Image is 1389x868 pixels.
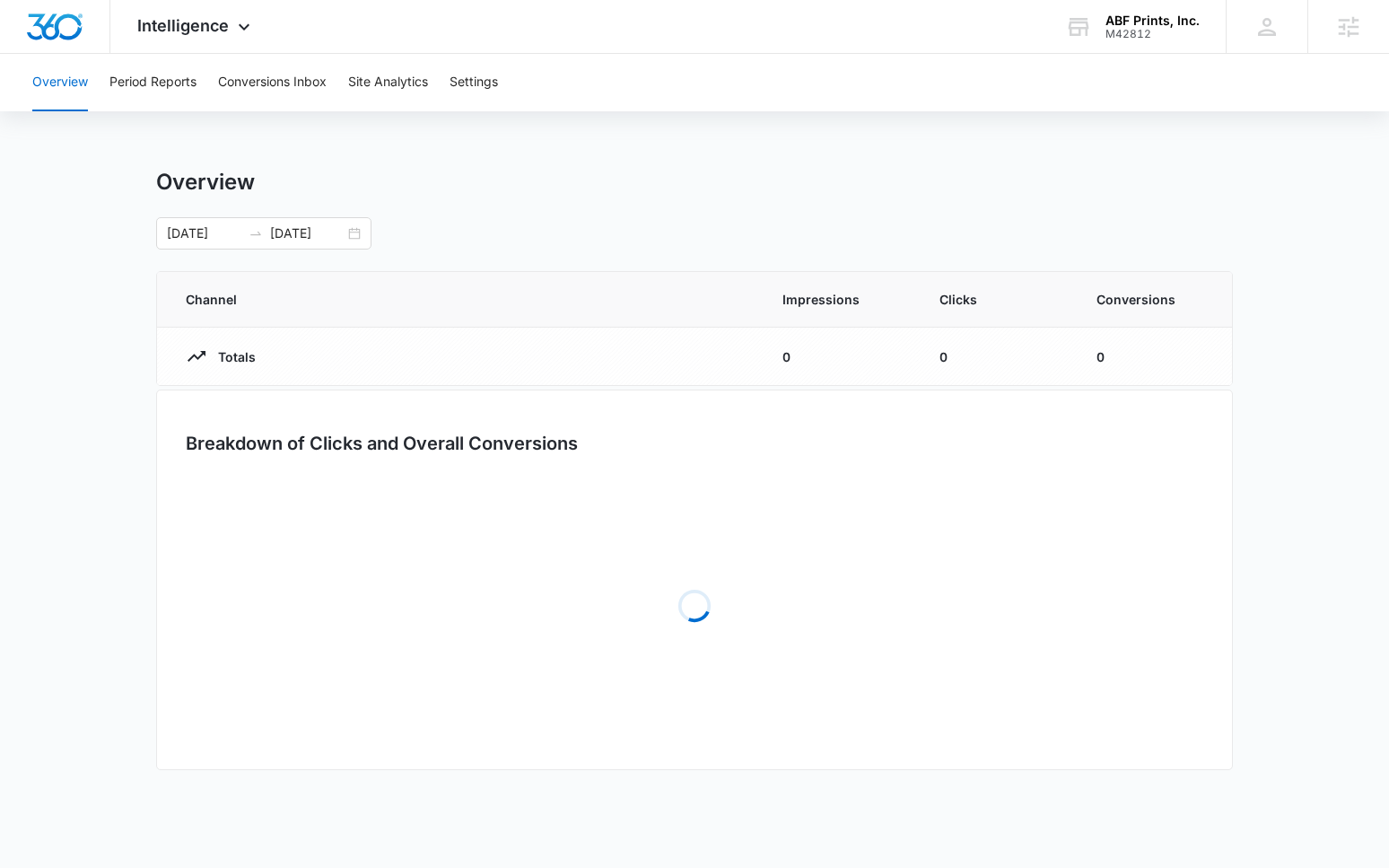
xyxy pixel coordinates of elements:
[186,290,739,309] span: Channel
[249,226,263,241] span: to
[270,224,345,243] input: End date
[1075,328,1232,386] td: 0
[1096,290,1203,309] span: Conversions
[32,54,88,111] button: Overview
[156,169,255,196] h1: Overview
[939,290,1053,309] span: Clicks
[918,328,1075,386] td: 0
[167,224,241,243] input: Start date
[109,54,197,111] button: Period Reports
[450,54,498,111] button: Settings
[1105,28,1200,40] div: account id
[761,328,918,386] td: 0
[137,16,229,35] span: Intelligence
[249,226,263,241] span: swap-right
[348,54,428,111] button: Site Analytics
[218,54,327,111] button: Conversions Inbox
[186,430,578,457] h3: Breakdown of Clicks and Overall Conversions
[1105,13,1200,28] div: account name
[782,290,896,309] span: Impressions
[207,347,256,366] p: Totals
